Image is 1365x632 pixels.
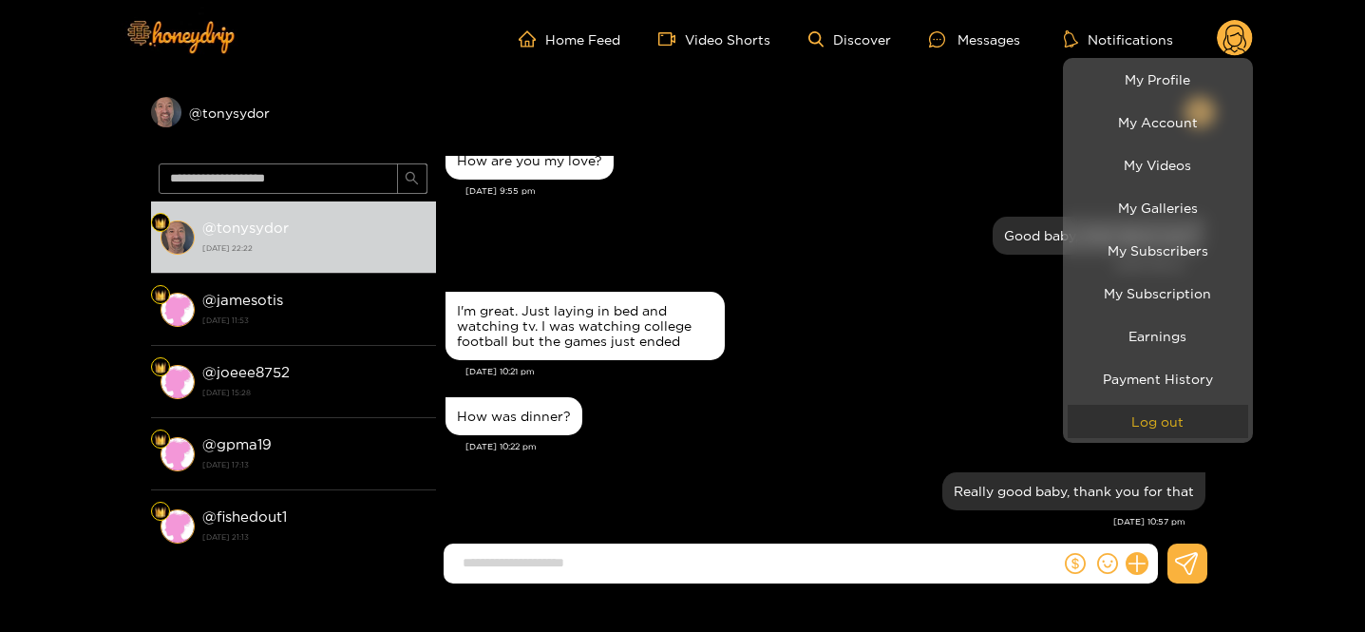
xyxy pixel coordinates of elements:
a: My Videos [1068,148,1248,182]
a: My Profile [1068,63,1248,96]
a: Earnings [1068,319,1248,353]
button: Log out [1068,405,1248,438]
a: Payment History [1068,362,1248,395]
a: My Account [1068,105,1248,139]
a: My Subscription [1068,277,1248,310]
a: My Subscribers [1068,234,1248,267]
a: My Galleries [1068,191,1248,224]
